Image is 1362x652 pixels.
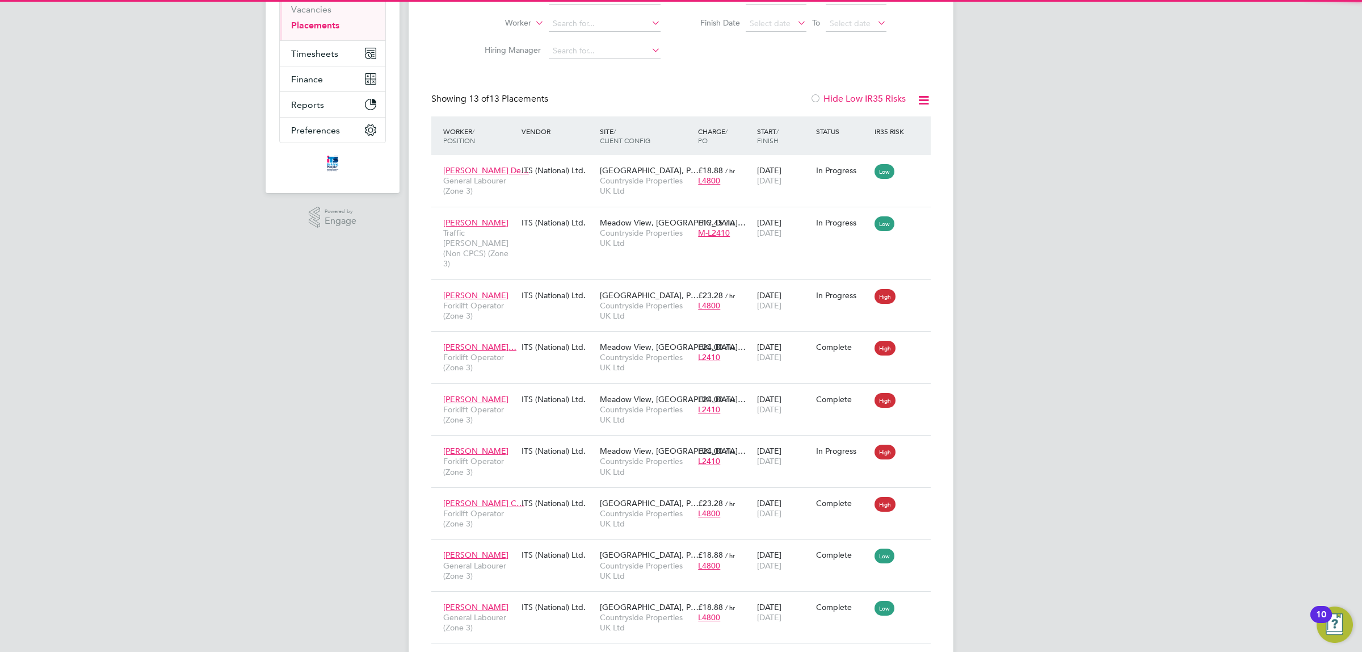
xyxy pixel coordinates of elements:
[549,43,661,59] input: Search for...
[443,508,516,529] span: Forklift Operator (Zone 3)
[750,18,791,28] span: Select date
[466,18,531,29] label: Worker
[325,207,356,216] span: Powered by
[291,4,331,15] a: Vacancies
[875,164,894,179] span: Low
[754,544,813,576] div: [DATE]
[280,66,385,91] button: Finance
[519,544,597,566] div: ITS (National) Ltd.
[280,41,385,66] button: Timesheets
[816,602,869,612] div: Complete
[754,440,813,472] div: [DATE]
[519,285,597,306] div: ITS (National) Ltd.
[875,445,896,459] span: High
[443,498,524,508] span: [PERSON_NAME] C…
[816,165,869,175] div: In Progress
[816,550,869,560] div: Complete
[698,342,723,352] span: £24.00
[698,456,720,466] span: L2410
[1316,615,1326,629] div: 10
[698,404,720,415] span: L2410
[440,121,519,151] div: Worker
[519,388,597,410] div: ITS (National) Ltd.
[725,219,735,227] span: / hr
[698,394,723,404] span: £24.00
[689,18,740,28] label: Finish Date
[875,601,894,616] span: Low
[875,341,896,356] span: High
[440,492,931,501] a: [PERSON_NAME] C…Forklift Operator (Zone 3)ITS (National) Ltd.[GEOGRAPHIC_DATA], P…Countryside Pro...
[698,561,720,571] span: L4800
[725,551,735,559] span: / hr
[431,93,550,105] div: Showing
[600,550,699,560] span: [GEOGRAPHIC_DATA], P…
[816,394,869,404] div: Complete
[440,388,931,398] a: [PERSON_NAME]Forklift Operator (Zone 3)ITS (National) Ltd.Meadow View, [GEOGRAPHIC_DATA]…Countrys...
[875,289,896,304] span: High
[443,352,516,373] span: Forklift Operator (Zone 3)
[600,498,699,508] span: [GEOGRAPHIC_DATA], P…
[280,118,385,143] button: Preferences
[600,508,692,529] span: Countryside Properties UK Ltd
[725,166,735,175] span: / hr
[440,284,931,294] a: [PERSON_NAME]Forklift Operator (Zone 3)ITS (National) Ltd.[GEOGRAPHIC_DATA], P…Countryside Proper...
[291,99,324,110] span: Reports
[600,228,692,248] span: Countryside Properties UK Ltd
[816,290,869,300] div: In Progress
[698,228,730,238] span: M-L2410
[725,603,735,612] span: / hr
[600,602,699,612] span: [GEOGRAPHIC_DATA], P…
[757,561,781,571] span: [DATE]
[816,498,869,508] div: Complete
[443,446,508,456] span: [PERSON_NAME]
[279,154,386,173] a: Go to home page
[698,498,723,508] span: £23.28
[600,290,699,300] span: [GEOGRAPHIC_DATA], P…
[443,550,508,560] span: [PERSON_NAME]
[325,216,356,226] span: Engage
[443,290,508,300] span: [PERSON_NAME]
[443,218,508,228] span: [PERSON_NAME]
[443,561,516,581] span: General Labourer (Zone 3)
[600,404,692,425] span: Countryside Properties UK Ltd
[698,218,723,228] span: £19.45
[757,404,781,415] span: [DATE]
[725,499,735,508] span: / hr
[695,121,754,151] div: Charge
[754,160,813,191] div: [DATE]
[698,175,720,186] span: L4800
[725,291,735,300] span: / hr
[440,544,931,553] a: [PERSON_NAME]General Labourer (Zone 3)ITS (National) Ltd.[GEOGRAPHIC_DATA], P…Countryside Propert...
[443,300,516,321] span: Forklift Operator (Zone 3)
[519,212,597,233] div: ITS (National) Ltd.
[600,300,692,321] span: Countryside Properties UK Ltd
[443,404,516,425] span: Forklift Operator (Zone 3)
[600,561,692,581] span: Countryside Properties UK Ltd
[325,154,340,173] img: itsconstruction-logo-retina.png
[440,596,931,605] a: [PERSON_NAME]General Labourer (Zone 3)ITS (National) Ltd.[GEOGRAPHIC_DATA], P…Countryside Propert...
[291,74,323,85] span: Finance
[519,121,597,141] div: Vendor
[469,93,548,105] span: 13 Placements
[600,446,746,456] span: Meadow View, [GEOGRAPHIC_DATA]…
[875,393,896,408] span: High
[875,497,896,512] span: High
[757,612,781,622] span: [DATE]
[754,388,813,420] div: [DATE]
[757,352,781,362] span: [DATE]
[600,127,650,145] span: / Client Config
[816,218,869,228] div: In Progress
[600,456,692,477] span: Countryside Properties UK Ltd
[519,440,597,462] div: ITS (National) Ltd.
[725,343,735,352] span: / hr
[872,121,911,141] div: IR35 Risk
[443,165,529,175] span: [PERSON_NAME] De…
[519,596,597,618] div: ITS (National) Ltd.
[443,127,475,145] span: / Position
[698,352,720,362] span: L2410
[519,160,597,181] div: ITS (National) Ltd.
[443,175,516,196] span: General Labourer (Zone 3)
[291,20,339,31] a: Placements
[440,440,931,449] a: [PERSON_NAME]Forklift Operator (Zone 3)ITS (National) Ltd.Meadow View, [GEOGRAPHIC_DATA]…Countrys...
[600,394,746,404] span: Meadow View, [GEOGRAPHIC_DATA]…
